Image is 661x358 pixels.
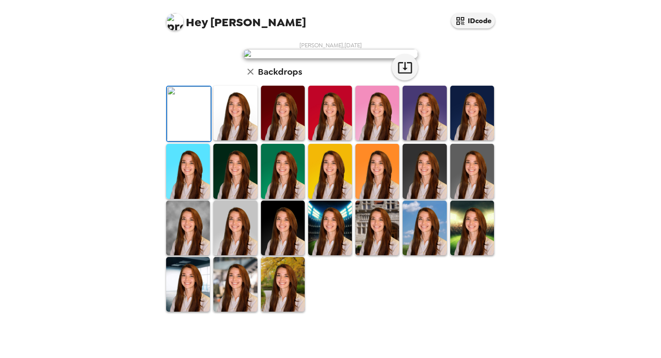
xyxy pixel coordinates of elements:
[166,9,306,28] span: [PERSON_NAME]
[258,65,302,79] h6: Backdrops
[243,49,418,59] img: user
[186,14,208,30] span: Hey
[166,13,184,31] img: profile pic
[451,13,495,28] button: IDcode
[299,42,362,49] span: [PERSON_NAME] , [DATE]
[167,87,211,141] img: Original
